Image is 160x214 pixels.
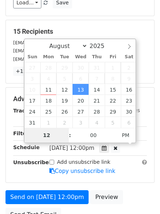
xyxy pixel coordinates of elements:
small: [EMAIL_ADDRESS][DOMAIN_NAME] [13,40,95,45]
span: August 3, 2025 [25,73,41,84]
span: September 5, 2025 [105,117,121,128]
span: August 20, 2025 [72,95,89,106]
a: Copy unsubscribe link [49,168,115,174]
a: Preview [90,190,123,204]
span: July 31, 2025 [89,62,105,73]
span: August 23, 2025 [121,95,137,106]
span: September 2, 2025 [56,117,72,128]
span: September 3, 2025 [72,117,89,128]
span: July 27, 2025 [25,62,41,73]
span: Sun [25,55,41,59]
span: [DATE] 12:00pm [49,145,94,151]
label: Add unsubscribe link [57,158,111,166]
span: August 11, 2025 [40,84,56,95]
span: August 7, 2025 [89,73,105,84]
span: August 22, 2025 [105,95,121,106]
span: August 28, 2025 [89,106,105,117]
span: August 15, 2025 [105,84,121,95]
span: July 30, 2025 [72,62,89,73]
span: August 6, 2025 [72,73,89,84]
span: September 4, 2025 [89,117,105,128]
small: [EMAIL_ADDRESS][DOMAIN_NAME] [13,48,95,53]
input: Year [88,43,114,49]
span: August 5, 2025 [56,73,72,84]
span: August 8, 2025 [105,73,121,84]
span: August 2, 2025 [121,62,137,73]
input: Minute [71,128,116,143]
span: July 29, 2025 [56,62,72,73]
span: August 19, 2025 [56,95,72,106]
span: August 4, 2025 [40,73,56,84]
span: August 1, 2025 [105,62,121,73]
strong: Schedule [13,144,40,150]
strong: Unsubscribe [13,159,49,165]
span: : [69,128,71,143]
span: September 6, 2025 [121,117,137,128]
span: Sat [121,55,137,59]
span: September 1, 2025 [40,117,56,128]
span: August 24, 2025 [25,106,41,117]
span: August 27, 2025 [72,106,89,117]
span: August 10, 2025 [25,84,41,95]
span: July 28, 2025 [40,62,56,73]
span: Fri [105,55,121,59]
iframe: Chat Widget [123,179,160,214]
span: August 9, 2025 [121,73,137,84]
strong: Filters [13,130,32,136]
h5: Advanced [13,95,147,103]
span: August 31, 2025 [25,117,41,128]
span: August 26, 2025 [56,106,72,117]
span: August 16, 2025 [121,84,137,95]
a: +12 more [13,67,44,76]
input: Hour [25,128,69,143]
span: August 18, 2025 [40,95,56,106]
small: [EMAIL_ADDRESS][DOMAIN_NAME] [13,56,95,62]
span: August 21, 2025 [89,95,105,106]
a: Send on [DATE] 12:00pm [5,190,89,204]
span: Thu [89,55,105,59]
span: August 30, 2025 [121,106,137,117]
h5: 15 Recipients [13,27,147,36]
span: August 17, 2025 [25,95,41,106]
span: August 14, 2025 [89,84,105,95]
span: Click to toggle [116,128,136,143]
span: Mon [40,55,56,59]
span: August 25, 2025 [40,106,56,117]
span: August 12, 2025 [56,84,72,95]
strong: Tracking [13,108,38,114]
span: August 29, 2025 [105,106,121,117]
span: Wed [72,55,89,59]
span: Tue [56,55,72,59]
span: August 13, 2025 [72,84,89,95]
